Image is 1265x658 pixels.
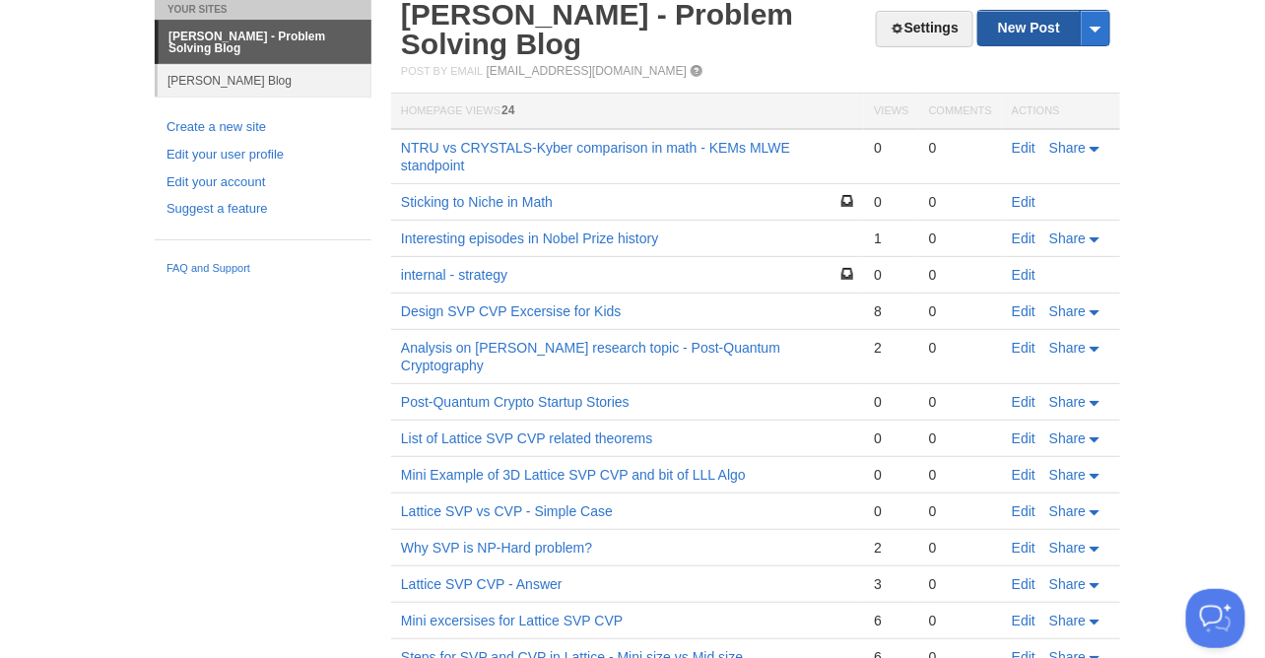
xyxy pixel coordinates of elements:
span: Share [1049,140,1086,156]
a: Edit [1012,303,1035,319]
div: 0 [874,393,908,411]
iframe: Help Scout Beacon - Open [1186,589,1245,648]
a: Edit [1012,613,1035,628]
a: Edit [1012,267,1035,283]
div: 0 [929,230,992,247]
a: Lattice SVP vs CVP - Simple Case [401,503,613,519]
span: Share [1049,230,1086,246]
div: 2 [874,539,908,557]
a: Edit [1012,576,1035,592]
a: Mini Example of 3D Lattice SVP CVP and bit of LLL Algo [401,467,746,483]
span: Share [1049,503,1086,519]
a: Edit your user profile [166,145,360,165]
div: 0 [874,466,908,484]
span: Post by Email [401,65,483,77]
a: [PERSON_NAME] Blog [158,64,371,97]
div: 8 [874,302,908,320]
div: 2 [874,339,908,357]
a: [EMAIL_ADDRESS][DOMAIN_NAME] [487,64,687,78]
span: 24 [501,103,514,117]
div: 0 [874,139,908,157]
div: 6 [874,612,908,629]
div: 0 [929,502,992,520]
div: 1 [874,230,908,247]
th: Actions [1002,94,1120,130]
a: List of Lattice SVP CVP related theorems [401,430,653,446]
div: 0 [929,339,992,357]
div: 0 [874,429,908,447]
a: Sticking to Niche in Math [401,194,553,210]
div: 0 [929,302,992,320]
span: Share [1049,430,1086,446]
a: internal - strategy [401,267,507,283]
a: Settings [876,11,973,47]
a: Edit [1012,540,1035,556]
a: NTRU vs CRYSTALS-Kyber comparison in math - KEMs MLWE standpoint [401,140,790,173]
a: Suggest a feature [166,199,360,220]
div: 0 [874,266,908,284]
a: [PERSON_NAME] - Problem Solving Blog [159,21,371,64]
span: Share [1049,576,1086,592]
div: 0 [929,539,992,557]
th: Homepage Views [391,94,864,130]
a: Edit [1012,194,1035,210]
span: Share [1049,540,1086,556]
div: 0 [929,393,992,411]
div: 0 [929,612,992,629]
div: 0 [929,193,992,211]
a: Edit [1012,340,1035,356]
div: 3 [874,575,908,593]
span: Share [1049,613,1086,628]
span: Share [1049,340,1086,356]
div: 0 [929,429,992,447]
a: FAQ and Support [166,260,360,278]
a: Mini excersises for Lattice SVP CVP [401,613,623,628]
a: Edit [1012,430,1035,446]
div: 0 [929,266,992,284]
a: New Post [978,11,1109,45]
div: 0 [929,575,992,593]
a: Design SVP CVP Excersise for Kids [401,303,622,319]
a: Edit [1012,230,1035,246]
a: Edit [1012,140,1035,156]
div: 0 [929,466,992,484]
a: Edit [1012,503,1035,519]
a: Post-Quantum Crypto Startup Stories [401,394,630,410]
span: Share [1049,467,1086,483]
a: Edit your account [166,172,360,193]
a: Lattice SVP CVP - Answer [401,576,563,592]
th: Views [864,94,918,130]
a: Create a new site [166,117,360,138]
div: 0 [929,139,992,157]
a: Edit [1012,467,1035,483]
a: Interesting episodes in Nobel Prize history [401,230,658,246]
div: 0 [874,502,908,520]
span: Share [1049,394,1086,410]
th: Comments [919,94,1002,130]
a: Edit [1012,394,1035,410]
a: Why SVP is NP-Hard problem? [401,540,592,556]
span: Share [1049,303,1086,319]
a: Analysis on [PERSON_NAME] research topic - Post-Quantum Cryptography [401,340,780,373]
div: 0 [874,193,908,211]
